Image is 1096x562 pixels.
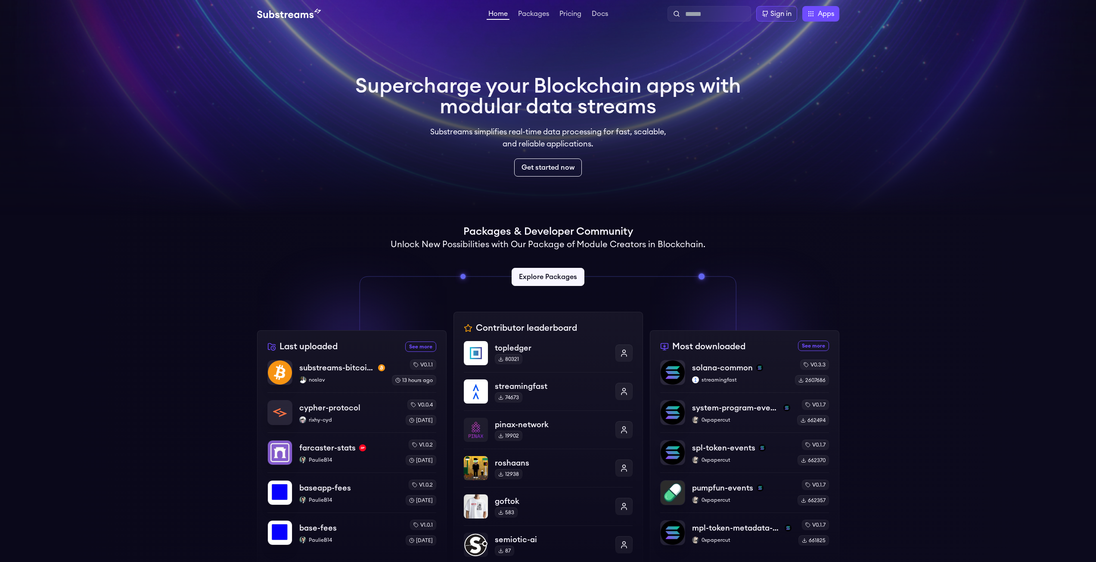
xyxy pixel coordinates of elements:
img: roshaans [464,456,488,480]
img: spl-token-events [661,441,685,465]
img: goftok [464,494,488,519]
img: 0xpapercut [692,537,699,543]
div: v1.0.1 [410,520,436,530]
img: optimism [359,444,366,451]
p: mpl-token-metadata-events [692,522,781,534]
a: pinax-networkpinax-network19902 [464,410,633,449]
div: v1.0.2 [409,440,436,450]
p: cypher-protocol [299,402,360,414]
img: PaulieB14 [299,537,306,543]
h1: Packages & Developer Community [463,225,633,239]
h1: Supercharge your Blockchain apps with modular data streams [355,76,741,117]
p: rixhy-cyd [299,416,399,423]
p: 0xpapercut [692,456,791,463]
img: baseapp-fees [268,481,292,505]
img: semiotic-ai [464,533,488,557]
img: solana [759,444,766,451]
p: noslav [299,376,385,383]
div: Sign in [770,9,792,19]
img: PaulieB14 [299,456,306,463]
a: substreams-bitcoin-mainsubstreams-bitcoin-mainbtc-mainnetnoslavnoslavv0.1.113 hours ago [267,360,436,392]
p: PaulieB14 [299,497,399,503]
p: Substreams simplifies real-time data processing for fast, scalable, and reliable applications. [424,126,672,150]
p: solana-common [692,362,753,374]
h2: Unlock New Possibilities with Our Package of Module Creators in Blockchain. [391,239,705,251]
div: v0.1.1 [410,360,436,370]
div: v0.1.7 [802,400,829,410]
p: 0xpapercut [692,497,791,503]
p: system-program-events [692,402,780,414]
img: 0xpapercut [692,497,699,503]
a: Pricing [558,10,583,19]
p: PaulieB14 [299,456,399,463]
img: system-program-events [661,401,685,425]
img: farcaster-stats [268,441,292,465]
div: 662494 [797,415,829,425]
div: 80321 [495,354,522,364]
p: roshaans [495,457,609,469]
div: [DATE] [406,495,436,506]
a: See more most downloaded packages [798,341,829,351]
img: 0xpapercut [692,416,699,423]
a: Get started now [514,158,582,177]
p: substreams-bitcoin-main [299,362,375,374]
img: pumpfun-events [661,481,685,505]
img: cypher-protocol [268,401,292,425]
p: 0xpapercut [692,416,790,423]
div: [DATE] [406,535,436,546]
div: v0.0.4 [407,400,436,410]
a: Docs [590,10,610,19]
div: 662357 [798,495,829,506]
img: solana-common [661,360,685,385]
p: goftok [495,495,609,507]
div: v0.1.7 [802,480,829,490]
img: noslav [299,376,306,383]
div: v0.3.3 [800,360,829,370]
p: streamingfast [495,380,609,392]
img: pinax-network [464,418,488,442]
a: system-program-eventssystem-program-eventssolana0xpapercut0xpapercutv0.1.7662494 [660,392,829,432]
div: 87 [495,546,514,556]
a: Packages [516,10,551,19]
img: substreams-bitcoin-main [268,360,292,385]
img: streamingfast [692,376,699,383]
img: solana [757,484,764,491]
a: baseapp-feesbaseapp-feesPaulieB14PaulieB14v1.0.2[DATE] [267,472,436,512]
div: v0.1.7 [802,440,829,450]
a: Explore Packages [512,268,584,286]
div: 13 hours ago [392,375,436,385]
img: solana [783,404,790,411]
img: base-fees [268,521,292,545]
img: rixhy-cyd [299,416,306,423]
p: spl-token-events [692,442,755,454]
a: streamingfaststreamingfast74673 [464,372,633,410]
a: cypher-protocolcypher-protocolrixhy-cydrixhy-cydv0.0.4[DATE] [267,392,436,432]
p: baseapp-fees [299,482,351,494]
img: PaulieB14 [299,497,306,503]
a: See more recently uploaded packages [405,342,436,352]
img: streamingfast [464,379,488,404]
p: pinax-network [495,419,609,431]
p: PaulieB14 [299,537,399,543]
div: 74673 [495,392,522,403]
a: goftokgoftok583 [464,487,633,525]
p: pumpfun-events [692,482,753,494]
div: 2607686 [795,375,829,385]
a: solana-commonsolana-commonsolanastreamingfaststreamingfastv0.3.32607686 [660,360,829,392]
a: mpl-token-metadata-eventsmpl-token-metadata-eventssolana0xpapercut0xpapercutv0.1.7661825 [660,512,829,546]
a: Sign in [756,6,797,22]
div: 19902 [495,431,522,441]
img: topledger [464,341,488,365]
img: 0xpapercut [692,456,699,463]
p: semiotic-ai [495,534,609,546]
a: spl-token-eventsspl-token-eventssolana0xpapercut0xpapercutv0.1.7662370 [660,432,829,472]
div: 12938 [495,469,522,479]
img: Substream's logo [257,9,321,19]
p: 0xpapercut [692,537,792,543]
p: topledger [495,342,609,354]
div: 661825 [798,535,829,546]
img: solana [756,364,763,371]
img: mpl-token-metadata-events [661,521,685,545]
a: farcaster-statsfarcaster-statsoptimismPaulieB14PaulieB14v1.0.2[DATE] [267,432,436,472]
img: solana [785,525,792,531]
